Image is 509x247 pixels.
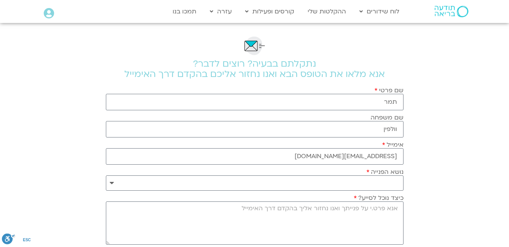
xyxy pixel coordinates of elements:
[356,4,403,19] a: לוח שידורים
[435,6,468,17] img: תודעה בריאה
[206,4,236,19] a: עזרה
[169,4,200,19] a: תמכו בנו
[106,94,404,110] input: שם פרטי
[382,141,404,148] label: אימייל
[106,121,404,137] input: שם משפחה
[106,148,404,165] input: אימייל
[241,4,298,19] a: קורסים ופעילות
[106,59,404,79] h2: נתקלתם בבעיה? רוצים לדבר? אנא מלאו את הטופס הבא ואנו נחזור אליכם בהקדם דרך האימייל
[371,114,404,121] label: שם משפחה
[354,195,404,201] label: כיצד נוכל לסייע?
[366,168,404,175] label: נושא הפנייה
[304,4,350,19] a: ההקלטות שלי
[374,87,404,94] label: שם פרטי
